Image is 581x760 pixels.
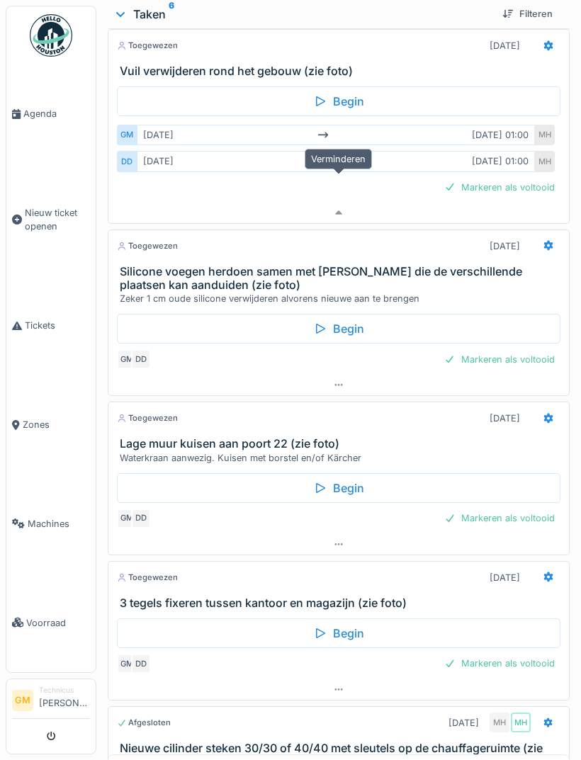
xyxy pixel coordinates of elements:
div: [DATE] [490,239,520,253]
div: Filteren [497,4,558,23]
a: Voorraad [6,573,96,672]
div: DD [131,349,151,369]
div: GM [117,509,137,528]
div: GM [117,349,137,369]
a: Nieuw ticket openen [6,164,96,276]
div: Toegewezen [117,412,178,424]
span: Agenda [23,107,90,120]
span: Tickets [25,319,90,332]
div: Markeren als voltooid [439,509,560,528]
div: Taken [113,6,491,23]
div: Zeker 1 cm oude silicone verwijderen alvorens nieuwe aan te brengen [120,292,563,305]
div: MH [511,713,531,732]
div: Begin [117,473,560,503]
div: Toegewezen [117,240,178,252]
a: Machines [6,475,96,574]
div: Markeren als voltooid [439,654,560,673]
a: Tickets [6,276,96,375]
div: DD [131,654,151,674]
div: Begin [117,314,560,344]
a: Zones [6,375,96,475]
a: Agenda [6,64,96,164]
div: DD [117,151,137,171]
li: [PERSON_NAME] [39,685,90,715]
div: Begin [117,618,560,648]
div: Toegewezen [117,572,178,584]
h3: Vuil verwijderen rond het gebouw (zie foto) [120,64,563,78]
div: MH [490,713,509,732]
div: [DATE] [449,716,479,730]
div: [DATE] [490,39,520,52]
span: Nieuw ticket openen [25,206,90,233]
div: Technicus [39,685,90,696]
a: GM Technicus[PERSON_NAME] [12,685,90,719]
h3: Lage muur kuisen aan poort 22 (zie foto) [120,437,563,450]
div: Verminderen [305,149,372,169]
div: Markeren als voltooid [439,350,560,369]
span: Machines [28,517,90,531]
li: GM [12,690,33,711]
span: Zones [23,418,90,431]
div: GM [117,654,137,674]
h3: 3 tegels fixeren tussen kantoor en magazijn (zie foto) [120,596,563,610]
div: MH [535,125,555,145]
div: [DATE] [DATE] 01:00 [137,151,535,171]
div: MH [535,151,555,171]
div: [DATE] [490,571,520,584]
div: Begin [117,86,560,116]
div: [DATE] [DATE] 01:00 [137,125,535,145]
div: DD [131,509,151,528]
span: Voorraad [26,616,90,630]
div: [DATE] [490,412,520,425]
div: Markeren als voltooid [439,178,560,197]
img: Badge_color-CXgf-gQk.svg [30,14,72,57]
div: Toegewezen [117,40,178,52]
div: GM [117,125,137,145]
h3: Silicone voegen herdoen samen met [PERSON_NAME] die de verschillende plaatsen kan aanduiden (zie ... [120,265,563,292]
sup: 6 [169,6,174,23]
div: Waterkraan aanwezig. Kuisen met borstel en/of Kärcher [120,451,563,465]
div: Afgesloten [117,717,171,729]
